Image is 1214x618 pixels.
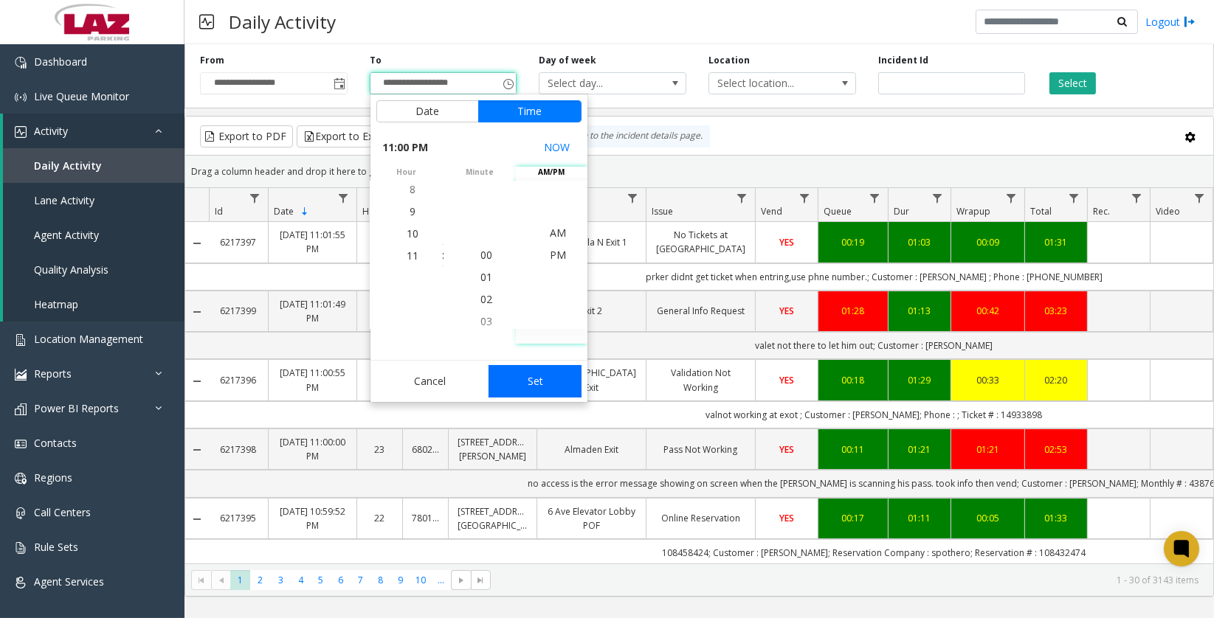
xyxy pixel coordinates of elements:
[539,73,656,94] span: Select day...
[410,182,415,196] span: 8
[34,332,143,346] span: Location Management
[366,304,393,318] a: 23
[655,366,746,394] a: Validation Not Working
[1190,188,1210,208] a: Video Filter Menu
[311,570,331,590] span: Page 5
[3,218,184,252] a: Agent Activity
[218,373,259,387] a: 6217396
[546,442,637,456] a: Almaden Exit
[299,206,311,218] span: Sortable
[897,511,942,525] a: 01:11
[779,443,794,456] span: YES
[1184,14,1196,29] img: logout
[623,188,643,208] a: Lane Filter Menu
[779,305,794,317] span: YES
[15,126,27,138] img: 'icon'
[458,435,528,463] a: [STREET_ADDRESS][PERSON_NAME]
[376,365,485,397] button: Cancel
[1127,188,1147,208] a: Rec. Filter Menu
[655,228,746,256] a: No Tickets at [GEOGRAPHIC_DATA]
[761,205,782,218] span: Vend
[550,226,566,240] span: AM
[215,205,223,218] span: Id
[366,373,393,387] a: 23
[960,511,1015,525] a: 00:05
[824,205,852,218] span: Queue
[827,511,879,525] div: 00:17
[34,297,78,311] span: Heatmap
[827,235,879,249] a: 00:19
[277,504,348,532] a: [DATE] 10:59:52 PM
[34,471,72,485] span: Regions
[277,228,348,256] a: [DATE] 11:01:55 PM
[3,287,184,322] a: Heatmap
[475,574,487,586] span: Go to the last page
[34,55,87,69] span: Dashboard
[362,205,369,218] span: H
[390,570,410,590] span: Page 9
[331,73,347,94] span: Toggle popup
[411,570,431,590] span: Page 10
[34,89,129,103] span: Live Queue Monitor
[15,334,27,346] img: 'icon'
[1034,373,1078,387] div: 02:20
[1034,304,1078,318] a: 03:23
[478,100,582,122] button: Time tab
[277,366,348,394] a: [DATE] 11:00:55 PM
[34,263,108,277] span: Quality Analysis
[185,306,209,318] a: Collapse Details
[185,513,209,525] a: Collapse Details
[230,570,250,590] span: Page 1
[218,304,259,318] a: 6217399
[960,442,1015,456] a: 01:21
[765,373,809,387] a: YES
[274,205,294,218] span: Date
[1034,442,1078,456] div: 02:53
[221,4,343,40] h3: Daily Activity
[878,54,928,67] label: Incident Id
[1064,188,1084,208] a: Total Filter Menu
[546,235,637,249] a: Centinela N Exit 1
[15,577,27,589] img: 'icon'
[928,188,948,208] a: Dur Filter Menu
[34,436,77,450] span: Contacts
[827,304,879,318] a: 01:28
[245,188,265,208] a: Id Filter Menu
[407,249,418,263] span: 11
[3,183,184,218] a: Lane Activity
[3,148,184,183] a: Daily Activity
[334,188,353,208] a: Date Filter Menu
[897,235,942,249] a: 01:03
[732,188,752,208] a: Issue Filter Menu
[779,374,794,386] span: YES
[34,193,94,207] span: Lane Activity
[199,4,214,40] img: pageIcon
[331,570,351,590] span: Page 6
[1034,235,1078,249] a: 01:31
[185,188,1213,563] div: Data table
[366,235,393,249] a: 23
[897,304,942,318] a: 01:13
[366,442,393,456] a: 23
[15,403,27,415] img: 'icon'
[655,442,746,456] a: Pass Not Working
[15,507,27,519] img: 'icon'
[34,540,78,554] span: Rule Sets
[15,91,27,103] img: 'icon'
[34,401,119,415] span: Power BI Reports
[382,137,428,158] span: 11:00 PM
[827,373,879,387] a: 00:18
[277,435,348,463] a: [DATE] 11:00:00 PM
[956,205,990,218] span: Wrapup
[960,304,1015,318] a: 00:42
[1049,72,1096,94] button: Select
[960,235,1015,249] div: 00:09
[1156,205,1180,218] span: Video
